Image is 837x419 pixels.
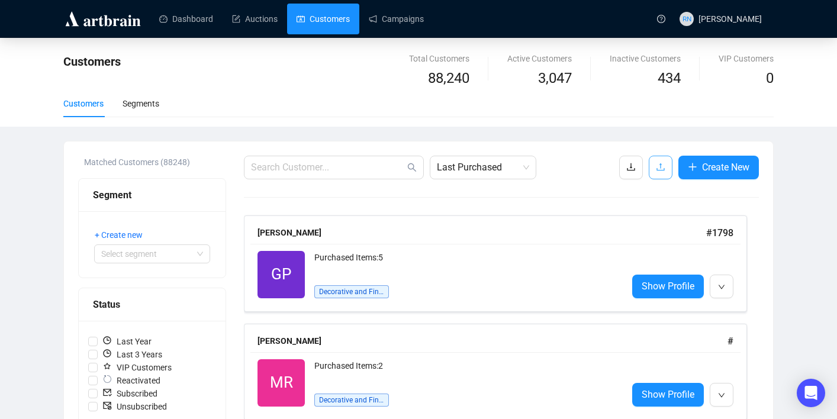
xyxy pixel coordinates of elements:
[159,4,213,34] a: Dashboard
[244,215,759,312] a: [PERSON_NAME]#1798GPPurchased Items:5Decorative and Fine ArtsShow Profile
[657,15,665,23] span: question-circle
[437,156,529,179] span: Last Purchased
[93,297,211,312] div: Status
[656,162,665,172] span: upload
[314,285,389,298] span: Decorative and Fine Arts
[632,383,704,407] a: Show Profile
[98,374,165,387] span: Reactivated
[63,54,121,69] span: Customers
[538,67,572,90] span: 3,047
[369,4,424,34] a: Campaigns
[610,52,681,65] div: Inactive Customers
[719,52,774,65] div: VIP Customers
[95,228,143,241] span: + Create new
[706,227,733,238] span: # 1798
[123,97,159,110] div: Segments
[407,163,417,172] span: search
[727,336,733,347] span: #
[314,359,618,383] div: Purchased Items: 2
[94,225,152,244] button: + Create new
[270,370,293,395] span: MR
[718,283,725,291] span: down
[98,387,162,400] span: Subscribed
[428,67,469,90] span: 88,240
[507,52,572,65] div: Active Customers
[314,394,389,407] span: Decorative and Fine Arts
[409,52,469,65] div: Total Customers
[314,251,618,275] div: Purchased Items: 5
[98,348,167,361] span: Last 3 Years
[251,160,405,175] input: Search Customer...
[632,275,704,298] a: Show Profile
[98,400,172,413] span: Unsubscribed
[98,335,156,348] span: Last Year
[718,392,725,399] span: down
[642,387,694,402] span: Show Profile
[84,156,226,169] div: Matched Customers (88248)
[257,334,727,347] div: [PERSON_NAME]
[658,70,681,86] span: 434
[702,160,749,175] span: Create New
[797,379,825,407] div: Open Intercom Messenger
[688,162,697,172] span: plus
[63,9,143,28] img: logo
[678,156,759,179] button: Create New
[63,97,104,110] div: Customers
[257,226,706,239] div: [PERSON_NAME]
[232,4,278,34] a: Auctions
[93,188,211,202] div: Segment
[698,14,762,24] span: [PERSON_NAME]
[766,70,774,86] span: 0
[682,13,691,24] span: RN
[271,262,291,286] span: GP
[642,279,694,294] span: Show Profile
[98,361,176,374] span: VIP Customers
[626,162,636,172] span: download
[297,4,350,34] a: Customers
